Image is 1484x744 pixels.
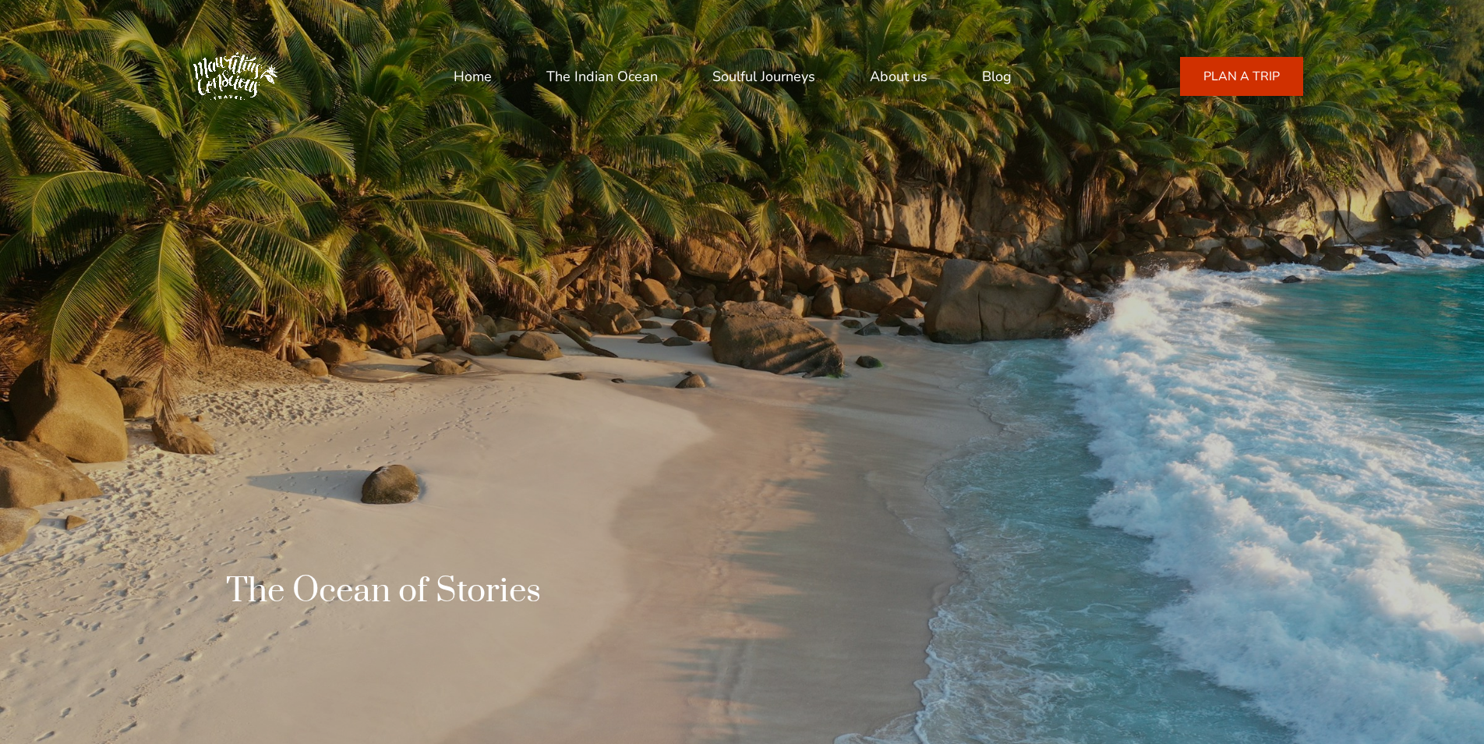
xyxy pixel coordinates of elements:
[982,58,1012,95] a: Blog
[546,58,658,95] a: The Indian Ocean
[1180,57,1303,96] a: PLAN A TRIP
[870,58,927,95] a: About us
[454,58,492,95] a: Home
[226,571,541,611] h1: The Ocean of Stories
[712,58,815,95] a: Soulful Journeys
